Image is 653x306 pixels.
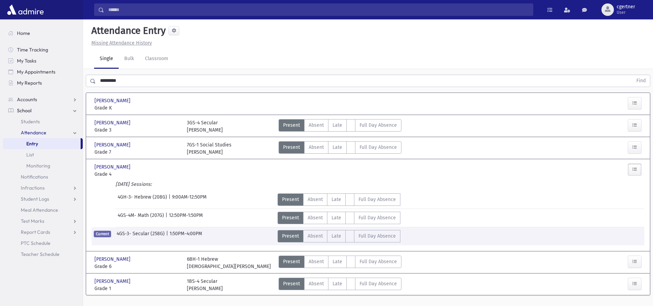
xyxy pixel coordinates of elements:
[333,122,342,129] span: Late
[94,149,180,156] span: Grade 7
[139,49,174,69] a: Classroom
[21,185,45,191] span: Infractions
[3,116,83,127] a: Students
[308,232,323,240] span: Absent
[359,214,396,221] span: Full Day Absence
[94,104,180,112] span: Grade K
[21,207,58,213] span: Meal Attendance
[3,171,83,182] a: Notifications
[94,119,132,126] span: [PERSON_NAME]
[94,231,111,237] span: Current
[332,196,341,203] span: Late
[279,119,401,134] div: AttTypes
[279,256,401,270] div: AttTypes
[282,232,299,240] span: Present
[617,4,635,10] span: cgertner
[94,263,180,270] span: Grade 6
[359,196,396,203] span: Full Day Absence
[17,80,42,86] span: My Reports
[3,227,83,238] a: Report Cards
[94,97,132,104] span: [PERSON_NAME]
[116,181,152,187] i: [DATE] Sessions:
[17,30,30,36] span: Home
[170,230,202,242] span: 1:50PM-4:00PM
[94,141,132,149] span: [PERSON_NAME]
[308,196,323,203] span: Absent
[21,251,60,257] span: Teacher Schedule
[94,49,119,69] a: Single
[17,96,37,103] span: Accounts
[617,10,635,15] span: User
[360,258,397,265] span: Full Day Absence
[169,193,172,206] span: |
[3,193,83,204] a: Student Logs
[17,58,36,64] span: My Tasks
[26,163,50,169] span: Monitoring
[360,280,397,287] span: Full Day Absence
[3,138,81,149] a: Entry
[119,49,139,69] a: Bulk
[3,66,83,77] a: My Appointments
[279,278,401,292] div: AttTypes
[309,258,324,265] span: Absent
[279,141,401,156] div: AttTypes
[309,280,324,287] span: Absent
[332,214,341,221] span: Late
[94,171,180,178] span: Grade 4
[283,258,300,265] span: Present
[309,122,324,129] span: Absent
[333,258,342,265] span: Late
[187,256,271,270] div: 6BH-1 Hebrew [DEMOGRAPHIC_DATA][PERSON_NAME]
[3,105,83,116] a: School
[3,160,83,171] a: Monitoring
[21,196,49,202] span: Student Logs
[333,280,342,287] span: Late
[187,278,223,292] div: 1BS-4 Secular [PERSON_NAME]
[278,212,400,224] div: AttTypes
[21,240,51,246] span: PTC Schedule
[283,144,300,151] span: Present
[3,28,83,39] a: Home
[17,107,31,114] span: School
[21,218,44,224] span: Test Marks
[332,232,341,240] span: Late
[91,40,152,46] u: Missing Attendance History
[3,216,83,227] a: Test Marks
[166,230,170,242] span: |
[118,193,169,206] span: 4GH-3- Hebrew (208G)
[360,144,397,151] span: Full Day Absence
[94,278,132,285] span: [PERSON_NAME]
[360,122,397,129] span: Full Day Absence
[3,204,83,216] a: Meal Attendance
[283,122,300,129] span: Present
[308,214,323,221] span: Absent
[94,126,180,134] span: Grade 3
[89,40,152,46] a: Missing Attendance History
[309,144,324,151] span: Absent
[359,232,396,240] span: Full Day Absence
[17,69,55,75] span: My Appointments
[3,249,83,260] a: Teacher Schedule
[283,280,300,287] span: Present
[118,212,165,224] span: 4GS-4M- Math (207G)
[26,152,34,158] span: List
[26,141,38,147] span: Entry
[187,119,223,134] div: 3GS-4 Secular [PERSON_NAME]
[282,196,299,203] span: Present
[169,212,203,224] span: 12:50PM-1:50PM
[278,230,400,242] div: AttTypes
[21,130,46,136] span: Attendance
[3,182,83,193] a: Infractions
[333,144,342,151] span: Late
[94,285,180,292] span: Grade 1
[187,141,232,156] div: 7GS-1 Social Studies [PERSON_NAME]
[94,256,132,263] span: [PERSON_NAME]
[3,94,83,105] a: Accounts
[104,3,533,16] input: Search
[3,44,83,55] a: Time Tracking
[117,230,166,242] span: 4GS-3- Secular (258G)
[278,193,400,206] div: AttTypes
[282,214,299,221] span: Present
[3,55,83,66] a: My Tasks
[3,238,83,249] a: PTC Schedule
